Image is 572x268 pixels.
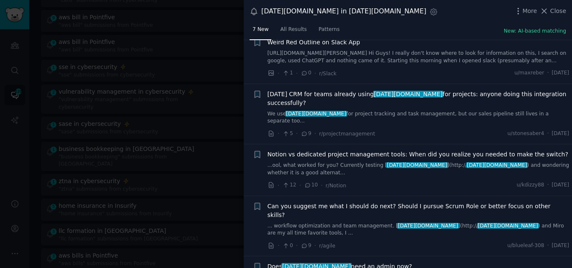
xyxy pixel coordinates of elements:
span: 12 [282,181,296,189]
span: [DATE][DOMAIN_NAME] [466,162,528,168]
span: r/projectmanagement [319,131,375,137]
span: u/stonesaber4 [508,130,544,138]
a: Patterns [316,23,343,40]
span: · [314,241,316,250]
a: ... workflow optimization and team management. [[DATE][DOMAIN_NAME]](http://[DATE][DOMAIN_NAME]) ... [268,222,569,237]
span: [DATE][DOMAIN_NAME] [477,223,539,229]
span: r/Slack [319,71,337,77]
a: ...ool, what worked for you? Currently testing [[DATE][DOMAIN_NAME]](http://[DATE][DOMAIN_NAME]) ... [268,162,569,176]
span: · [314,69,316,78]
span: · [296,241,298,250]
span: [DATE][DOMAIN_NAME] [373,91,443,97]
span: 9 [301,242,311,250]
span: · [547,130,549,138]
span: · [314,129,316,138]
div: [DATE][DOMAIN_NAME] in [DATE][DOMAIN_NAME] [261,6,426,17]
span: 10 [304,181,318,189]
span: u/blueleaf-308 [507,242,544,250]
span: 7 New [253,26,268,33]
span: More [523,7,537,15]
span: · [296,69,298,78]
span: 5 [282,130,293,138]
button: Close [540,7,566,15]
span: [DATE] [552,242,569,250]
span: · [278,241,279,250]
span: [DATE] [552,181,569,189]
a: 7 New [250,23,271,40]
a: We use[DATE][DOMAIN_NAME]for project tracking and task management, but our sales pipeline still l... [268,110,569,125]
span: 0 [282,242,293,250]
span: 0 [301,69,311,77]
span: [DATE][DOMAIN_NAME] [397,223,459,229]
button: New: AI-based matching [504,28,566,35]
button: More [514,7,537,15]
span: · [321,181,322,190]
a: Notion vs dedicated project management tools: When did you realize you needed to make the switch? [268,150,568,159]
a: [URL][DOMAIN_NAME][PERSON_NAME] Hi Guys! I really don't know where to look for information on thi... [268,50,569,64]
span: · [547,181,549,189]
a: Weird Red Outline on Slack App [268,38,360,47]
span: · [296,129,298,138]
a: All Results [277,23,309,40]
span: 1 [282,69,293,77]
span: · [278,181,279,190]
span: [DATE] [552,130,569,138]
span: r/Notion [326,183,346,189]
span: · [278,129,279,138]
span: · [299,181,301,190]
span: All Results [280,26,307,33]
span: [DATE][DOMAIN_NAME] [285,111,347,117]
span: [DATE][DOMAIN_NAME] [386,162,448,168]
span: · [278,69,279,78]
a: [DATE] CRM for teams already using[DATE][DOMAIN_NAME]for projects: anyone doing this integration ... [268,90,569,107]
span: u/maxreber [514,69,544,77]
span: Close [550,7,566,15]
span: [DATE] CRM for teams already using for projects: anyone doing this integration successfully? [268,90,569,107]
a: Can you suggest me what I should do next? Should I pursue Scrum Role or better focus on other ski... [268,202,569,220]
span: [DATE] [552,69,569,77]
span: r/agile [319,243,335,249]
span: Patterns [319,26,340,33]
span: 9 [301,130,311,138]
span: u/kdizzy88 [517,181,544,189]
span: · [547,242,549,250]
span: · [547,69,549,77]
